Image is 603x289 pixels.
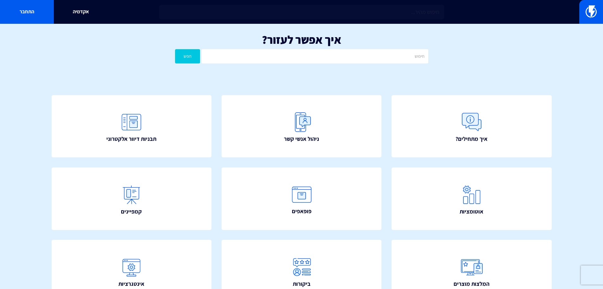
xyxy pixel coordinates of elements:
[222,167,382,230] a: פופאפים
[159,5,444,19] input: חיפוש מהיר...
[293,280,311,288] span: ביקורות
[175,49,200,63] button: חפש
[392,167,552,230] a: אוטומציות
[52,167,212,230] a: קמפיינים
[292,207,311,215] span: פופאפים
[9,33,594,46] h1: איך אפשר לעזור?
[52,95,212,158] a: תבניות דיוור אלקטרוני
[460,207,483,216] span: אוטומציות
[106,135,156,143] span: תבניות דיוור אלקטרוני
[121,207,142,216] span: קמפיינים
[118,280,144,288] span: אינטגרציות
[202,49,428,63] input: חיפוש
[454,280,489,288] span: המלצות מוצרים
[222,95,382,158] a: ניהול אנשי קשר
[284,135,319,143] span: ניהול אנשי קשר
[392,95,552,158] a: איך מתחילים?
[455,135,487,143] span: איך מתחילים?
